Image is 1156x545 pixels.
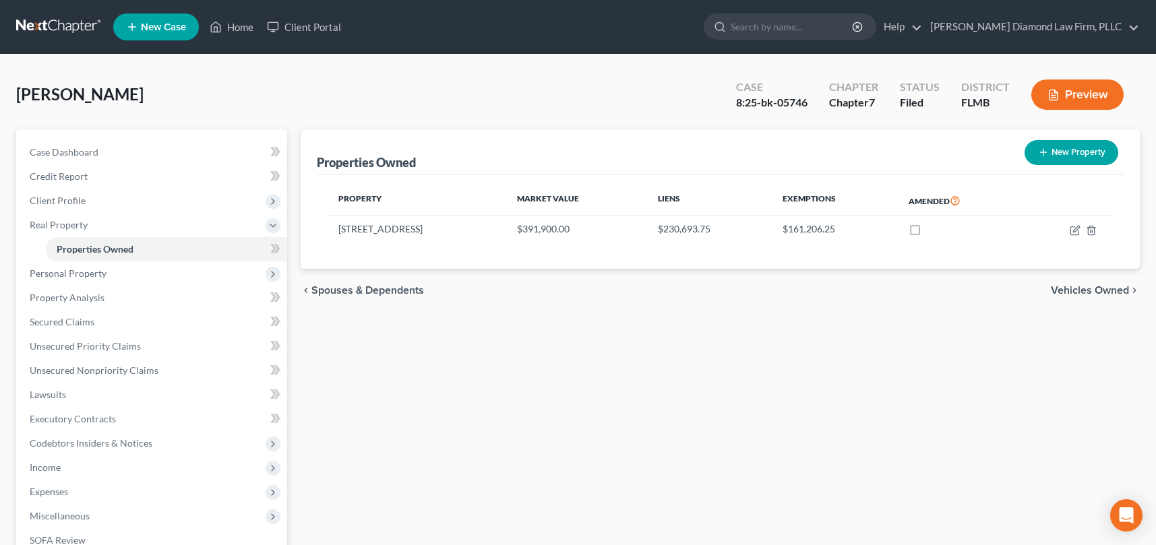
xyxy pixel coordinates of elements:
td: $230,693.75 [647,216,772,242]
a: Executory Contracts [19,407,287,431]
span: Unsecured Priority Claims [30,340,141,352]
i: chevron_left [301,285,311,296]
span: Credit Report [30,170,88,182]
div: Filed [900,95,940,110]
div: Status [900,79,940,95]
td: $391,900.00 [506,216,647,242]
span: Income [30,461,61,473]
a: Credit Report [19,164,287,189]
button: Preview [1031,79,1124,110]
a: [PERSON_NAME] Diamond Law Firm, PLLC [923,15,1139,39]
td: $161,206.25 [772,216,898,242]
span: Lawsuits [30,389,66,400]
a: Secured Claims [19,310,287,334]
span: Codebtors Insiders & Notices [30,437,152,449]
div: FLMB [961,95,1010,110]
button: New Property [1025,140,1118,165]
span: [PERSON_NAME] [16,84,144,104]
th: Market Value [506,185,647,216]
td: [STREET_ADDRESS] [328,216,506,242]
button: Vehicles Owned chevron_right [1051,285,1140,296]
div: District [961,79,1010,95]
span: Real Property [30,219,88,230]
span: Executory Contracts [30,413,116,424]
span: Case Dashboard [30,146,98,158]
div: Chapter [829,79,878,95]
span: Expenses [30,486,68,497]
a: Unsecured Priority Claims [19,334,287,358]
th: Exemptions [772,185,898,216]
span: Miscellaneous [30,510,90,521]
a: Lawsuits [19,383,287,407]
div: Open Intercom Messenger [1110,499,1143,532]
i: chevron_right [1129,285,1140,296]
th: Liens [647,185,772,216]
a: Properties Owned [46,237,287,261]
input: Search by name... [731,14,854,39]
span: Vehicles Owned [1051,285,1129,296]
span: Secured Claims [30,316,94,327]
span: New Case [141,22,186,32]
span: Spouses & Dependents [311,285,424,296]
span: Property Analysis [30,292,104,303]
div: Chapter [829,95,878,110]
a: Unsecured Nonpriority Claims [19,358,287,383]
span: Client Profile [30,195,86,206]
button: chevron_left Spouses & Dependents [301,285,424,296]
div: Properties Owned [317,154,416,170]
span: Personal Property [30,267,107,279]
a: Help [877,15,922,39]
span: 7 [869,96,875,108]
th: Amended [898,185,1022,216]
div: 8:25-bk-05746 [736,95,808,110]
a: Home [203,15,260,39]
span: Properties Owned [57,243,133,255]
th: Property [328,185,506,216]
a: Client Portal [260,15,348,39]
span: Unsecured Nonpriority Claims [30,364,158,376]
a: Case Dashboard [19,140,287,164]
div: Case [736,79,808,95]
a: Property Analysis [19,286,287,310]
